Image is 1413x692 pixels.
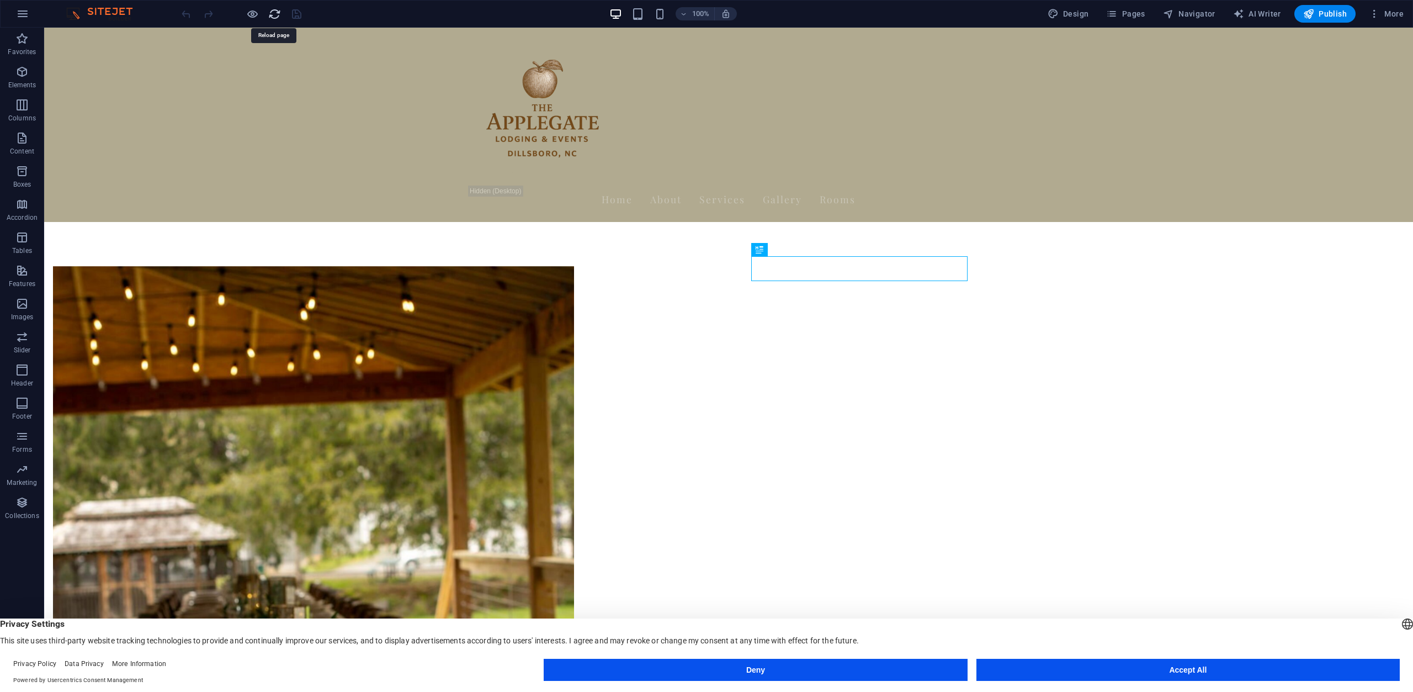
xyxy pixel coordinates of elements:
span: More [1369,8,1404,19]
button: Pages [1102,5,1149,23]
p: Elements [8,81,36,89]
p: Images [11,313,34,321]
img: Editor Logo [63,7,146,20]
p: Forms [12,445,32,454]
p: Marketing [7,478,37,487]
p: Content [10,147,34,156]
p: Footer [12,412,32,421]
button: Navigator [1159,5,1220,23]
span: AI Writer [1233,8,1281,19]
button: 100% [676,7,715,20]
button: More [1364,5,1408,23]
span: Publish [1303,8,1347,19]
p: Boxes [13,180,31,189]
span: Navigator [1163,8,1215,19]
button: Publish [1294,5,1356,23]
i: On resize automatically adjust zoom level to fit chosen device. [721,9,731,19]
p: Columns [8,114,36,123]
p: Header [11,379,33,388]
p: Slider [14,346,31,355]
div: Design (Ctrl+Alt+Y) [1043,5,1093,23]
p: Features [9,279,35,288]
p: Favorites [8,47,36,56]
p: Tables [12,246,32,255]
span: Design [1048,8,1089,19]
p: Accordion [7,213,38,222]
span: Pages [1106,8,1145,19]
button: reload [268,7,281,20]
p: Collections [5,511,39,520]
button: Design [1043,5,1093,23]
h6: 100% [692,7,710,20]
button: AI Writer [1229,5,1285,23]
